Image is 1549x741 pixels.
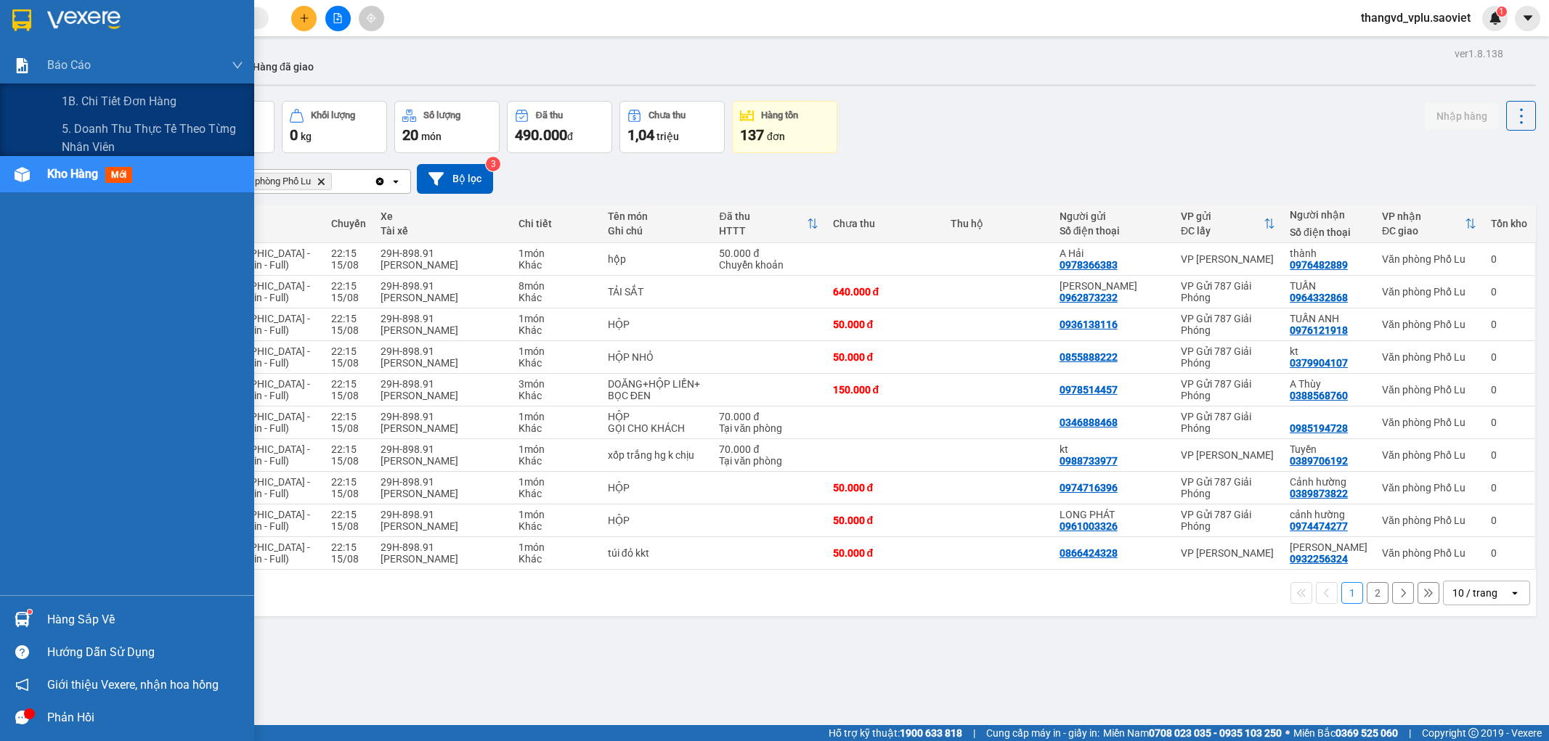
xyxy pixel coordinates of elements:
[1491,515,1527,526] div: 0
[1290,324,1348,336] div: 0976121918
[1509,587,1521,599] svg: open
[1181,509,1275,532] div: VP Gửi 787 Giải Phóng
[1181,411,1275,434] div: VP Gửi 787 Giải Phóng
[331,357,366,369] div: 15/08
[719,455,818,467] div: Tại văn phòng
[1290,247,1367,259] div: thành
[719,411,818,422] div: 70.000 đ
[536,110,563,120] div: Đã thu
[833,482,937,494] div: 50.000 đ
[207,218,317,229] div: Tuyến
[335,174,336,189] input: Selected Văn phòng Phố Lu.
[1382,253,1476,265] div: Văn phòng Phố Lu
[1060,455,1118,467] div: 0988733977
[515,126,567,144] span: 490.000
[1290,509,1367,520] div: cảnh hường
[1060,547,1118,559] div: 0866424328
[381,313,504,324] div: 29H-898.91
[381,247,504,259] div: 29H-898.91
[282,101,387,153] button: Khối lượng0kg
[1491,319,1527,330] div: 0
[394,101,500,153] button: Số lượng20món
[951,218,1045,229] div: Thu hộ
[207,378,310,401] span: [GEOGRAPHIC_DATA] - Sapa (Cabin - Full)
[1468,728,1479,738] span: copyright
[311,110,355,120] div: Khối lượng
[519,509,593,520] div: 1 món
[519,541,593,553] div: 1 món
[381,280,504,292] div: 29H-898.91
[1290,541,1367,553] div: Kim anh
[833,351,937,363] div: 50.000 đ
[1290,313,1367,324] div: TUẤN ANH
[381,259,504,271] div: [PERSON_NAME]
[1060,259,1118,271] div: 0978366383
[331,345,366,357] div: 22:15
[15,711,29,724] span: message
[15,678,29,692] span: notification
[331,292,366,303] div: 15/08
[331,422,366,434] div: 15/08
[381,345,504,357] div: 29H-898.91
[1290,345,1367,357] div: kt
[47,609,243,631] div: Hàng sắp về
[833,218,937,229] div: Chưa thu
[1060,319,1118,330] div: 0936138116
[390,176,402,187] svg: open
[1290,476,1367,488] div: Cảnh hường
[331,520,366,532] div: 15/08
[608,378,705,401] div: DOĂNG+HỘP LIỀN+ BỌC ĐEN
[608,225,705,237] div: Ghi chú
[519,247,593,259] div: 1 món
[47,707,243,729] div: Phản hồi
[381,476,504,488] div: 29H-898.91
[986,725,1099,741] span: Cung cấp máy in - giấy in:
[331,390,366,401] div: 15/08
[740,126,764,144] span: 137
[331,443,366,455] div: 22:15
[374,176,386,187] svg: Clear all
[331,476,366,488] div: 22:15
[1290,553,1348,565] div: 0932256324
[47,56,91,74] span: Báo cáo
[15,645,29,659] span: question-circle
[1060,247,1166,259] div: A Hải
[833,547,937,559] div: 50.000 đ
[1491,218,1527,229] div: Tồn kho
[519,313,593,324] div: 1 món
[1515,6,1540,31] button: caret-down
[1290,422,1348,434] div: 0985194728
[207,476,310,499] span: [GEOGRAPHIC_DATA] - Sapa (Cabin - Full)
[1491,547,1527,559] div: 0
[767,131,785,142] span: đơn
[301,131,312,142] span: kg
[325,6,351,31] button: file-add
[608,351,705,363] div: HỘP NHỎ
[507,101,612,153] button: Đã thu490.000đ
[331,378,366,390] div: 22:15
[712,205,825,243] th: Toggle SortBy
[28,610,32,614] sup: 1
[1382,515,1476,526] div: Văn phòng Phố Lu
[567,131,573,142] span: đ
[331,488,366,499] div: 15/08
[207,509,310,532] span: [GEOGRAPHIC_DATA] - Sapa (Cabin - Full)
[1060,509,1166,520] div: LONG PHÁT
[331,553,366,565] div: 15/08
[1455,46,1503,62] div: ver 1.8.138
[331,313,366,324] div: 22:15
[331,218,366,229] div: Chuyến
[1409,725,1411,741] span: |
[1491,253,1527,265] div: 0
[12,9,31,31] img: logo-vxr
[649,110,686,120] div: Chưa thu
[1060,417,1118,428] div: 0346888468
[381,411,504,422] div: 29H-898.91
[608,286,705,298] div: TẢI SẮT
[331,411,366,422] div: 22:15
[1060,520,1118,532] div: 0961003326
[833,515,937,526] div: 50.000 đ
[1452,586,1497,600] div: 10 / trang
[381,443,504,455] div: 29H-898.91
[331,259,366,271] div: 15/08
